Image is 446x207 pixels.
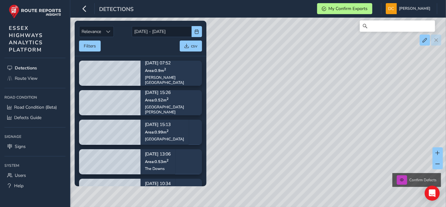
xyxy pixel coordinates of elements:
p: [DATE] 15:13 [145,123,184,127]
p: [DATE] 07:52 [145,61,198,65]
span: ESSEX HIGHWAYS ANALYTICS PLATFORM [9,25,43,53]
span: Confirm Defects [409,177,437,182]
div: Open Intercom Messenger [425,186,440,201]
span: Signs [15,144,26,150]
sup: 2 [167,128,168,133]
a: Route View [4,73,66,84]
a: Detections [4,63,66,73]
input: Search [360,20,435,32]
p: [DATE] 13:06 [145,152,171,156]
span: Area: 0.52 m [145,97,168,102]
a: Users [4,170,66,181]
span: csv [191,43,197,49]
p: [DATE] 10:34 [145,182,171,186]
a: Help [4,181,66,191]
span: Help [14,183,24,189]
span: My Confirm Exports [328,6,368,12]
div: [GEOGRAPHIC_DATA] [145,136,184,141]
span: Detections [15,65,37,71]
span: Defects Guide [14,115,41,121]
span: Relevance [79,26,103,37]
button: My Confirm Exports [317,3,372,14]
sup: 2 [164,67,166,71]
a: Defects Guide [4,112,66,123]
button: [PERSON_NAME] [386,3,433,14]
sup: 2 [167,158,168,162]
a: Road Condition (Beta) [4,102,66,112]
span: Road Condition (Beta) [14,104,57,110]
a: Signs [4,141,66,152]
div: System [4,161,66,170]
span: Area: 0.53 m [145,159,168,164]
img: rr logo [9,4,61,19]
div: The Downs [145,166,171,171]
p: [DATE] 15:26 [145,90,198,95]
span: Route View [15,75,38,81]
span: [PERSON_NAME] [399,3,430,14]
div: [PERSON_NAME][GEOGRAPHIC_DATA] [145,75,198,85]
button: csv [180,41,202,52]
button: Filters [79,41,101,52]
div: [GEOGRAPHIC_DATA][PERSON_NAME] [145,104,198,114]
span: Area: 0.99 m [145,129,168,134]
div: Signage [4,132,66,141]
span: Users [15,172,26,178]
span: Detections [99,5,134,14]
sup: 2 [167,96,168,101]
div: Sort by Date [103,26,114,37]
span: Area: 0.9 m [145,68,166,73]
div: Road Condition [4,93,66,102]
img: diamond-layout [386,3,397,14]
